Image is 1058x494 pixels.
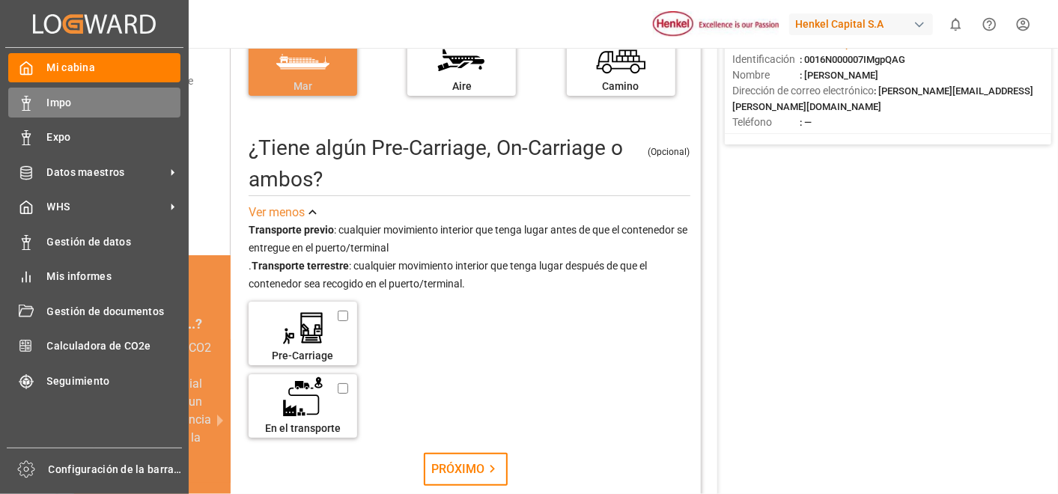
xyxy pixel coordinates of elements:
a: Calculadora de CO2e [8,332,180,361]
a: Impo [8,88,180,117]
a: Mi cabina [8,53,180,82]
span: Impo [47,95,181,111]
span: Tipo de cuenta [732,130,800,146]
div: Pre-Carriage [256,348,350,364]
span: : [PERSON_NAME][EMAIL_ADDRESS][PERSON_NAME][DOMAIN_NAME] [732,85,1033,112]
a: Gestión de documentos [8,296,180,326]
button: Centro de ayuda [973,7,1006,41]
span: Expo [47,129,181,145]
div: Mar [256,79,350,94]
strong: Transporte terrestre [252,260,349,272]
button: mostrar 0 notificaciones nuevas [939,7,973,41]
div: Do you have any Pre-Carriage, On-Carriage or both? (optional) [249,132,644,195]
span: Seguimiento [47,373,181,389]
span: Nombre [732,67,800,83]
span: Gestión de datos [47,234,181,250]
div: Aire [415,79,508,94]
span: WHS [47,199,165,215]
span: Mi cabina [47,60,181,76]
div: En el transporte [256,421,350,436]
span: Teléfono [732,115,800,130]
span: Calculadora de CO2e [47,338,181,354]
font: PRÓXIMO [431,460,484,478]
span: Mis informes [47,269,181,284]
font: Henkel Capital S.A [795,16,884,32]
img: Henkel%20logo.jpg_1689854090.jpg [653,11,779,37]
input: En el transporte [338,382,348,395]
span: : — [800,117,812,128]
span: Configuración de la barra lateral [49,462,183,478]
span: Dirección de correo electrónico [732,83,874,99]
span: :Expedidor [800,132,845,144]
strong: Transporte previo [249,224,334,236]
input: Pre-Carriage [338,309,348,323]
button: PRÓXIMO [424,453,508,486]
div: Ver menos [249,204,305,222]
a: Mis informes [8,262,180,291]
span: : [PERSON_NAME] [800,70,878,81]
button: Henkel Capital S.A [789,10,939,38]
span: Datos maestros [47,165,165,180]
div: : cualquier movimiento interior que tenga lugar antes de que el contenedor se entregue en el puer... [249,222,690,293]
span: Identificación [732,52,800,67]
span: : 0016N000007IMgpQAG [800,54,905,65]
a: Expo [8,123,180,152]
a: Gestión de datos [8,227,180,256]
div: Camino [574,79,668,94]
span: Gestión de documentos [47,304,181,320]
div: (Opcional) [648,145,690,159]
a: Seguimiento [8,366,180,395]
